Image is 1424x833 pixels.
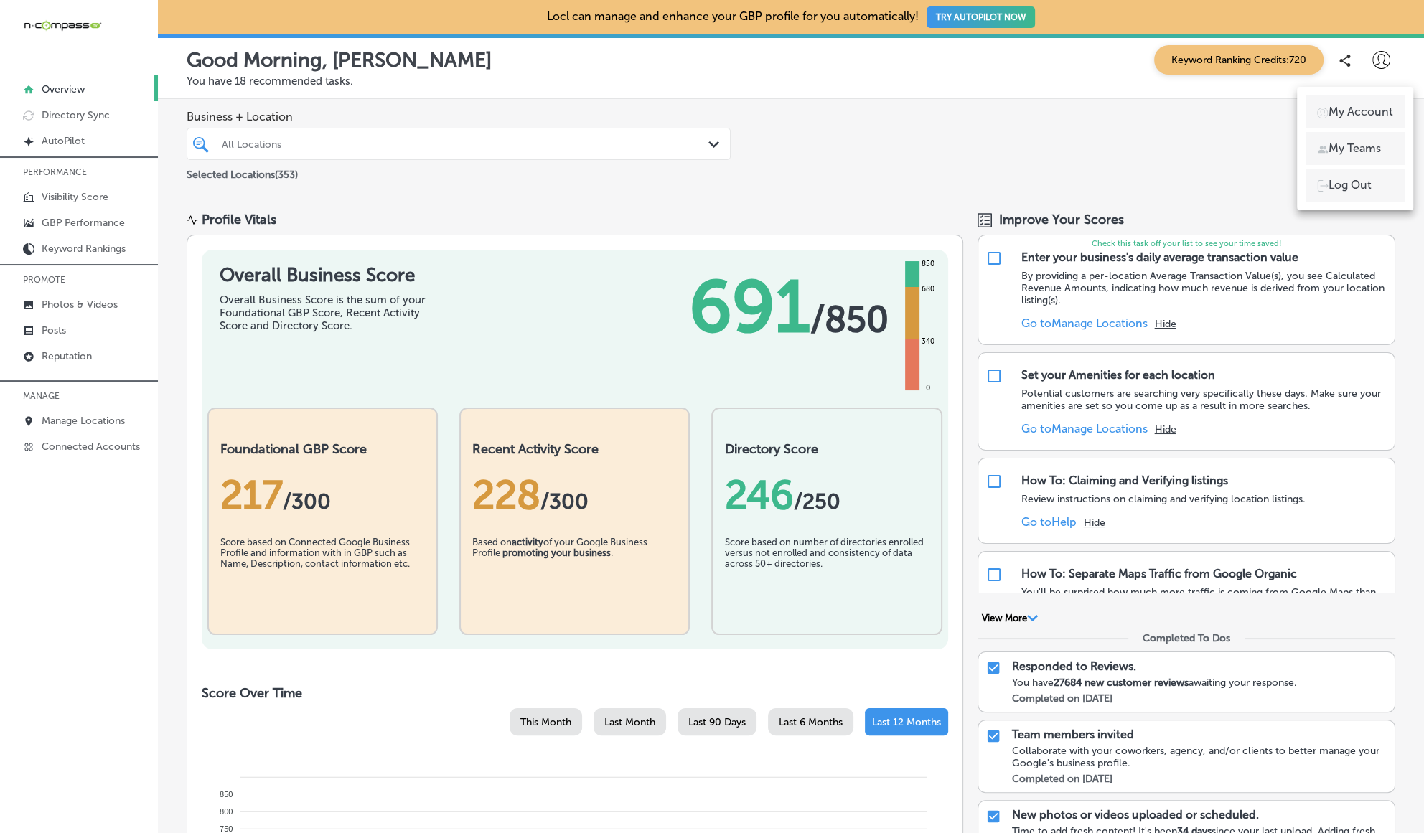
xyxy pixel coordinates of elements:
p: Reputation [42,350,92,362]
p: AutoPilot [42,135,85,147]
p: Overview [42,83,85,95]
p: My Account [1329,103,1393,121]
a: Log Out [1306,169,1405,202]
p: Keyword Rankings [42,243,126,255]
p: Log Out [1329,177,1372,194]
p: Directory Sync [42,109,110,121]
p: My Teams [1329,140,1381,157]
a: My Teams [1306,132,1405,165]
p: GBP Performance [42,217,125,229]
p: Posts [42,324,66,337]
button: TRY AUTOPILOT NOW [927,6,1035,28]
p: Connected Accounts [42,441,140,453]
img: 660ab0bf-5cc7-4cb8-ba1c-48b5ae0f18e60NCTV_CLogo_TV_Black_-500x88.png [23,19,102,32]
a: My Account [1306,95,1405,128]
p: Photos & Videos [42,298,118,311]
p: Manage Locations [42,415,125,427]
p: Visibility Score [42,191,108,203]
